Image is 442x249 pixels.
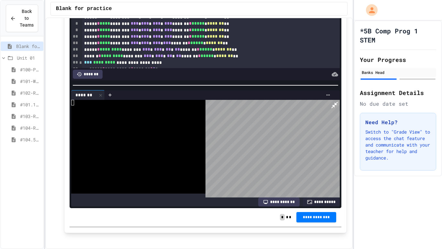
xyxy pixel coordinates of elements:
span: Unit 01 [17,54,41,61]
span: Back to Teams [20,8,34,29]
h1: *5B Comp Prog 1 STEM [360,26,436,44]
div: Banks Head [362,69,434,75]
div: My Account [359,3,379,18]
div: No due date set [360,100,436,108]
span: #102-Rising Sun [20,89,41,96]
span: #104-Rising Sun Plus [20,124,41,131]
span: Blank for practice [16,43,41,50]
span: #103-Random Box [20,113,41,120]
span: #101-What's This ?? [20,78,41,85]
p: Switch to "Grade View" to access the chat feature and communicate with your teacher for help and ... [365,129,431,161]
span: Blank for practice [56,5,112,13]
h2: Assignment Details [360,88,436,97]
span: #104.5-Basic Graphics Review [20,136,41,143]
span: #101.1-PC-Where am I? [20,101,41,108]
button: Back to Teams [6,5,38,32]
h3: Need Help? [365,118,431,126]
span: #100-Python [20,66,41,73]
h2: Your Progress [360,55,436,64]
